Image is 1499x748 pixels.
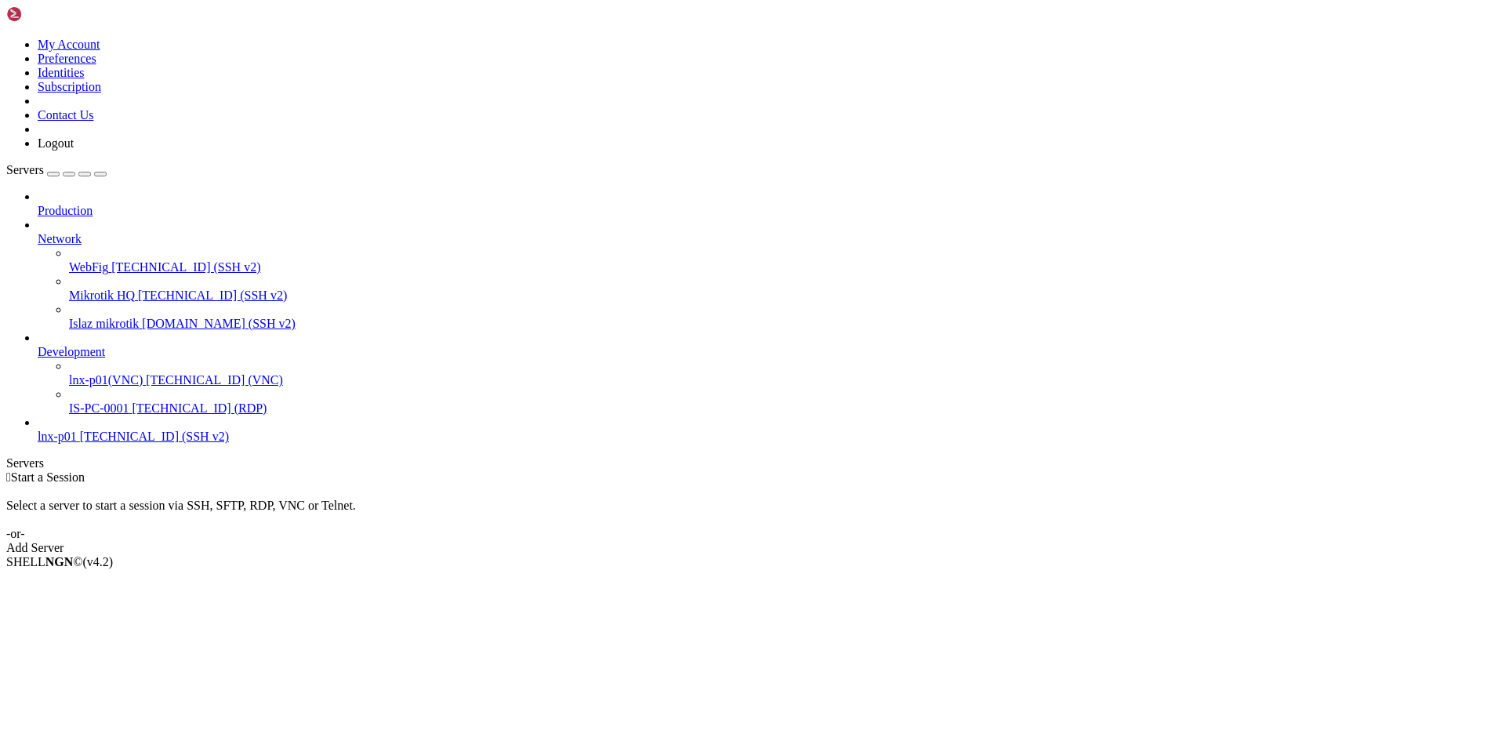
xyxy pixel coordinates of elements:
[38,345,105,358] span: Development
[6,485,1493,541] div: Select a server to start a session via SSH, SFTP, RDP, VNC or Telnet. -or-
[6,541,1493,555] div: Add Server
[69,246,1493,274] li: WebFig [TECHNICAL_ID] (SSH v2)
[38,38,100,51] a: My Account
[38,204,1493,218] a: Production
[38,204,93,217] span: Production
[38,331,1493,416] li: Development
[6,470,11,484] span: 
[138,289,287,302] span: [TECHNICAL_ID] (SSH v2)
[11,470,85,484] span: Start a Session
[38,190,1493,218] li: Production
[38,52,96,65] a: Preferences
[69,274,1493,303] li: Mikrotik HQ [TECHNICAL_ID] (SSH v2)
[6,163,44,176] span: Servers
[142,317,296,330] span: [DOMAIN_NAME] (SSH v2)
[6,163,107,176] a: Servers
[38,80,101,93] a: Subscription
[38,136,74,150] a: Logout
[69,373,143,387] span: lnx-p01(VNC)
[38,232,82,245] span: Network
[38,232,1493,246] a: Network
[69,289,135,302] span: Mikrotik HQ
[146,373,283,387] span: [TECHNICAL_ID] (VNC)
[45,555,74,568] b: NGN
[111,260,260,274] span: [TECHNICAL_ID] (SSH v2)
[69,303,1493,331] li: Islaz mikrotik [DOMAIN_NAME] (SSH v2)
[69,401,129,415] span: IS-PC-0001
[6,6,96,22] img: Shellngn
[132,401,267,415] span: [TECHNICAL_ID] (RDP)
[38,218,1493,331] li: Network
[6,555,113,568] span: SHELL ©
[38,430,77,443] span: lnx-p01
[69,260,108,274] span: WebFig
[80,430,229,443] span: [TECHNICAL_ID] (SSH v2)
[69,317,1493,331] a: Islaz mikrotik [DOMAIN_NAME] (SSH v2)
[69,401,1493,416] a: IS-PC-0001 [TECHNICAL_ID] (RDP)
[69,289,1493,303] a: Mikrotik HQ [TECHNICAL_ID] (SSH v2)
[69,317,139,330] span: Islaz mikrotik
[38,430,1493,444] a: lnx-p01 [TECHNICAL_ID] (SSH v2)
[69,260,1493,274] a: WebFig [TECHNICAL_ID] (SSH v2)
[6,456,1493,470] div: Servers
[38,66,85,79] a: Identities
[38,416,1493,444] li: lnx-p01 [TECHNICAL_ID] (SSH v2)
[38,345,1493,359] a: Development
[69,387,1493,416] li: IS-PC-0001 [TECHNICAL_ID] (RDP)
[38,108,94,122] a: Contact Us
[83,555,114,568] span: 4.2.0
[69,359,1493,387] li: lnx-p01(VNC) [TECHNICAL_ID] (VNC)
[69,373,1493,387] a: lnx-p01(VNC) [TECHNICAL_ID] (VNC)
